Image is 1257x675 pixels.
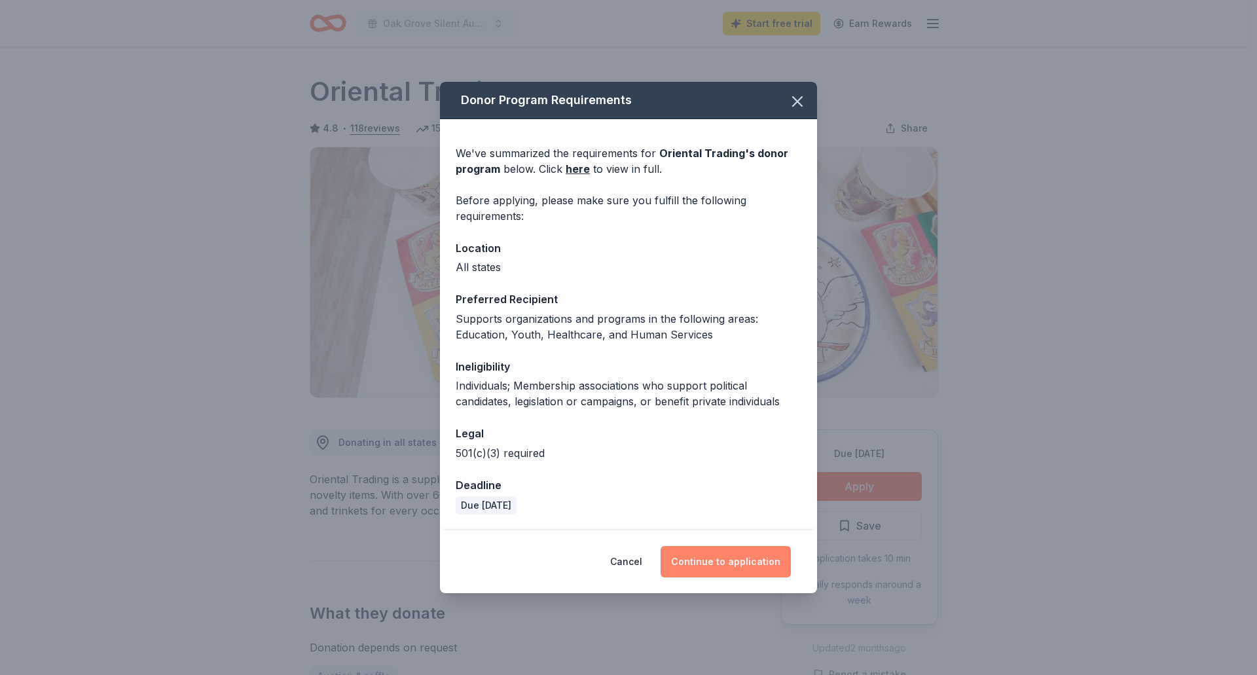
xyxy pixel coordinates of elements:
button: Continue to application [661,546,791,577]
div: Deadline [456,477,801,494]
div: All states [456,259,801,275]
div: Individuals; Membership associations who support political candidates, legislation or campaigns, ... [456,378,801,409]
button: Cancel [610,546,642,577]
div: Before applying, please make sure you fulfill the following requirements: [456,192,801,224]
div: Legal [456,425,801,442]
div: Location [456,240,801,257]
div: 501(c)(3) required [456,445,801,461]
div: Due [DATE] [456,496,517,515]
div: Donor Program Requirements [440,82,817,119]
div: Supports organizations and programs in the following areas: Education, Youth, Healthcare, and Hum... [456,311,801,342]
div: We've summarized the requirements for below. Click to view in full. [456,145,801,177]
div: Preferred Recipient [456,291,801,308]
div: Ineligibility [456,358,801,375]
a: here [566,161,590,177]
